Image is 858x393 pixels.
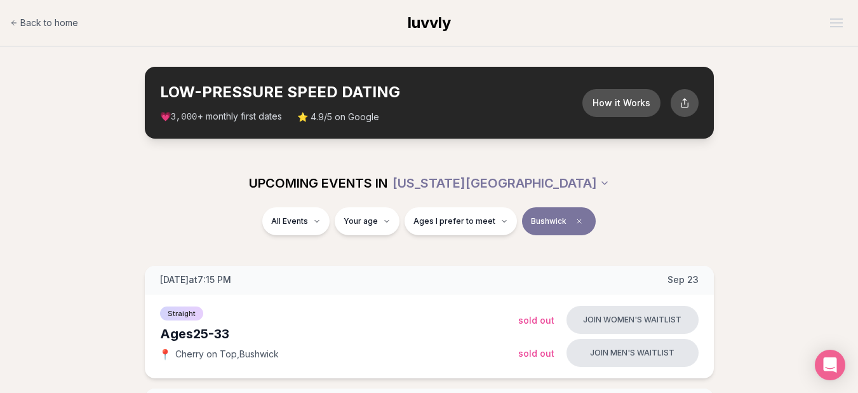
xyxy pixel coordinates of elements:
[10,10,78,36] a: Back to home
[392,169,610,197] button: [US_STATE][GEOGRAPHIC_DATA]
[262,207,330,235] button: All Events
[405,207,517,235] button: Ages I prefer to meet
[160,110,282,123] span: 💗 + monthly first dates
[815,350,845,380] div: Open Intercom Messenger
[20,17,78,29] span: Back to home
[531,216,566,226] span: Bushwick
[335,207,399,235] button: Your age
[160,82,582,102] h2: LOW-PRESSURE SPEED DATING
[522,207,596,235] button: BushwickClear borough filter
[566,306,699,334] button: Join women's waitlist
[271,216,308,226] span: All Events
[249,174,387,192] span: UPCOMING EVENTS IN
[566,339,699,367] button: Join men's waitlist
[518,348,554,359] span: Sold Out
[171,112,198,122] span: 3,000
[413,216,495,226] span: Ages I prefer to meet
[297,111,379,123] span: ⭐ 4.9/5 on Google
[160,273,231,286] span: [DATE] at 7:15 PM
[160,325,518,343] div: Ages 25-33
[160,349,170,359] span: 📍
[408,13,451,32] span: luvvly
[518,315,554,326] span: Sold Out
[160,307,203,321] span: Straight
[572,214,587,229] span: Clear borough filter
[408,13,451,33] a: luvvly
[667,273,699,286] span: Sep 23
[344,216,378,226] span: Your age
[175,348,279,361] span: Cherry on Top , Bushwick
[582,89,660,117] button: How it Works
[825,13,848,32] button: Open menu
